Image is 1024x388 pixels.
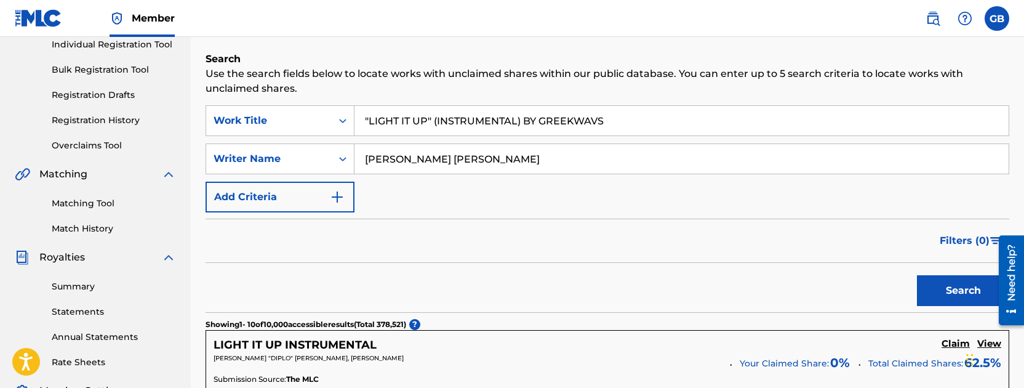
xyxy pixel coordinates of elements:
[161,167,176,182] img: expand
[39,250,85,265] span: Royalties
[52,89,176,102] a: Registration Drafts
[52,63,176,76] a: Bulk Registration Tool
[990,231,1024,330] iframe: Resource Center
[830,354,850,372] span: 0 %
[953,6,977,31] div: Help
[52,38,176,51] a: Individual Registration Tool
[926,11,940,26] img: search
[958,11,972,26] img: help
[39,167,87,182] span: Matching
[921,6,945,31] a: Public Search
[740,357,829,370] span: Your Claimed Share:
[868,358,963,369] span: Total Claimed Shares:
[15,9,62,27] img: MLC Logo
[52,222,176,235] a: Match History
[214,113,324,128] div: Work Title
[330,190,345,204] img: 9d2ae6d4665cec9f34b9.svg
[52,331,176,344] a: Annual Statements
[940,233,990,248] span: Filters ( 0 )
[962,329,1024,388] iframe: Chat Widget
[966,341,974,378] div: Drag
[206,52,1009,67] h6: Search
[132,11,175,25] span: Member
[214,152,324,166] div: Writer Name
[110,11,124,26] img: Top Rightsholder
[206,67,1009,96] p: Use the search fields below to locate works with unclaimed shares within our public database. You...
[52,197,176,210] a: Matching Tool
[206,105,1009,312] form: Search Form
[52,356,176,369] a: Rate Sheets
[409,319,420,330] span: ?
[52,280,176,293] a: Summary
[52,305,176,318] a: Statements
[214,374,286,385] span: Submission Source:
[52,114,176,127] a: Registration History
[985,6,1009,31] div: User Menu
[15,167,30,182] img: Matching
[214,338,377,352] h5: LIGHT IT UP INSTRUMENTAL
[917,275,1009,306] button: Search
[206,319,406,330] p: Showing 1 - 10 of 10,000 accessible results (Total 378,521 )
[206,182,354,212] button: Add Criteria
[932,225,1009,256] button: Filters (0)
[161,250,176,265] img: expand
[15,250,30,265] img: Royalties
[214,354,404,362] span: [PERSON_NAME] "DIPLO" [PERSON_NAME], [PERSON_NAME]
[52,139,176,152] a: Overclaims Tool
[286,374,319,385] span: The MLC
[942,338,970,350] h5: Claim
